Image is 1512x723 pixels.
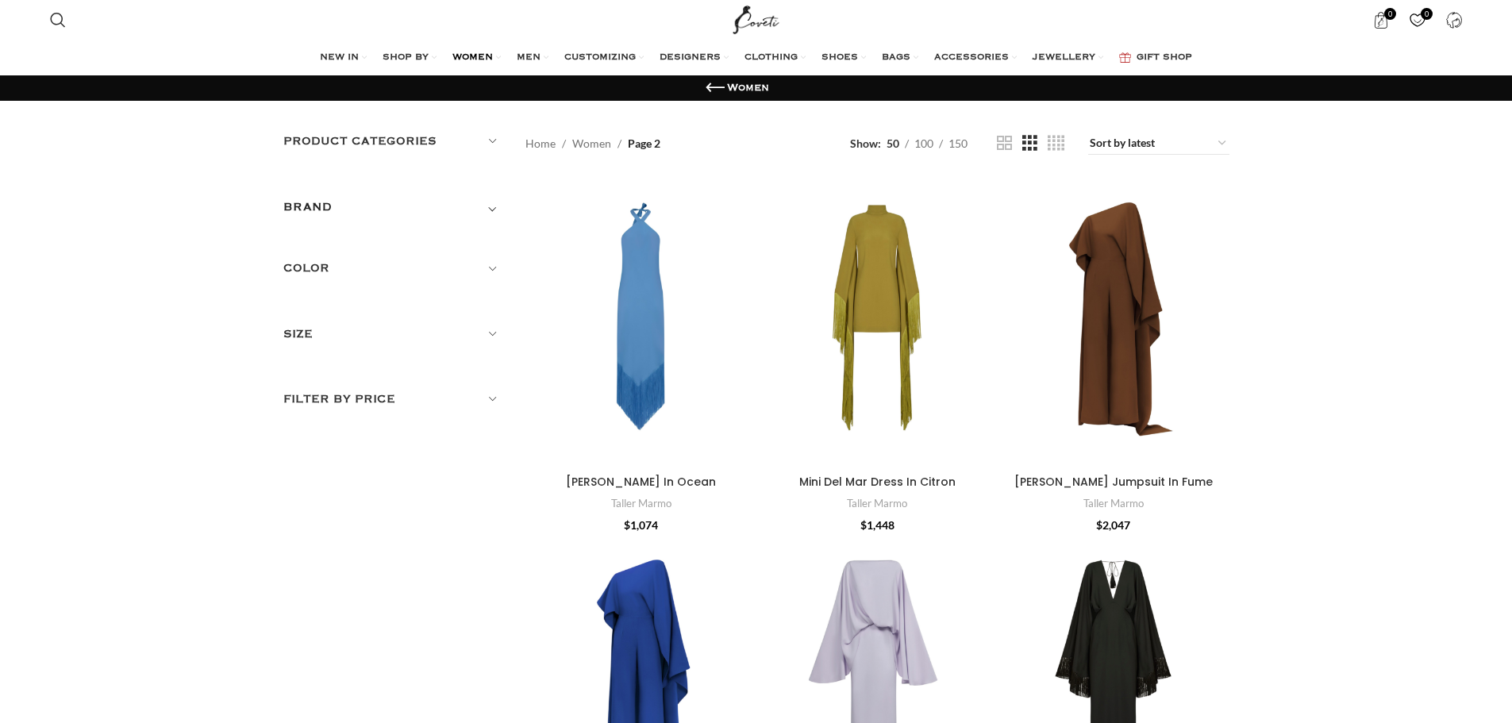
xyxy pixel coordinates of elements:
[564,42,644,74] a: CUSTOMIZING
[525,135,660,152] nav: Breadcrumb
[799,474,956,490] a: Mini Del Mar Dress In Citron
[1096,518,1130,532] bdi: 2,047
[566,474,716,490] a: [PERSON_NAME] In Ocean
[860,518,867,532] span: $
[847,496,907,511] a: Taller Marmo
[624,518,658,532] bdi: 1,074
[729,12,783,25] a: Site logo
[703,76,727,100] a: Go back
[1119,52,1131,63] img: GiftBag
[1384,8,1396,20] span: 0
[660,42,729,74] a: DESIGNERS
[1401,4,1433,36] div: My Wishlist
[283,133,502,150] h5: Product categories
[1033,42,1103,74] a: JEWELLERY
[452,42,501,74] a: WOMEN
[320,42,367,74] a: NEW IN
[320,52,359,64] span: NEW IN
[283,390,502,408] h5: Filter by price
[452,52,493,64] span: WOMEN
[611,496,671,511] a: Taller Marmo
[525,135,556,152] a: Home
[283,260,502,277] h5: Color
[1096,518,1102,532] span: $
[1022,133,1037,153] a: Grid view 3
[914,137,933,150] span: 100
[909,135,939,152] a: 100
[998,179,1229,467] a: Jerry Jumpsuit In Fume
[860,518,895,532] bdi: 1,448
[887,137,899,150] span: 50
[1083,496,1144,511] a: Taller Marmo
[882,42,918,74] a: BAGS
[525,179,757,467] a: Nina Dress In Ocean
[42,42,1471,74] div: Main navigation
[1137,52,1192,64] span: GIFT SHOP
[1014,474,1213,490] a: [PERSON_NAME] Jumpsuit In Fume
[762,179,994,467] a: Mini Del Mar Dress In Citron
[821,42,866,74] a: SHOES
[1033,52,1095,64] span: JEWELLERY
[948,137,968,150] span: 150
[624,518,630,532] span: $
[744,42,806,74] a: CLOTHING
[572,135,611,152] a: Women
[383,42,437,74] a: SHOP BY
[943,135,973,152] a: 150
[1088,133,1229,155] select: Shop order
[934,52,1009,64] span: ACCESSORIES
[283,325,502,343] h5: Size
[881,135,905,152] a: 50
[744,52,798,64] span: CLOTHING
[850,135,881,152] span: Show
[934,42,1017,74] a: ACCESSORIES
[660,52,721,64] span: DESIGNERS
[1364,4,1397,36] a: 0
[383,52,429,64] span: SHOP BY
[1048,133,1064,153] a: Grid view 4
[882,52,910,64] span: BAGS
[283,198,333,216] h5: BRAND
[283,198,502,226] div: Toggle filter
[1119,42,1192,74] a: GIFT SHOP
[564,52,636,64] span: CUSTOMIZING
[517,52,541,64] span: MEN
[517,42,548,74] a: MEN
[1401,4,1433,36] a: 0
[997,133,1012,153] a: Grid view 2
[42,4,74,36] a: Search
[1421,8,1433,20] span: 0
[821,52,858,64] span: SHOES
[727,81,769,95] h1: Women
[628,135,660,152] span: Page 2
